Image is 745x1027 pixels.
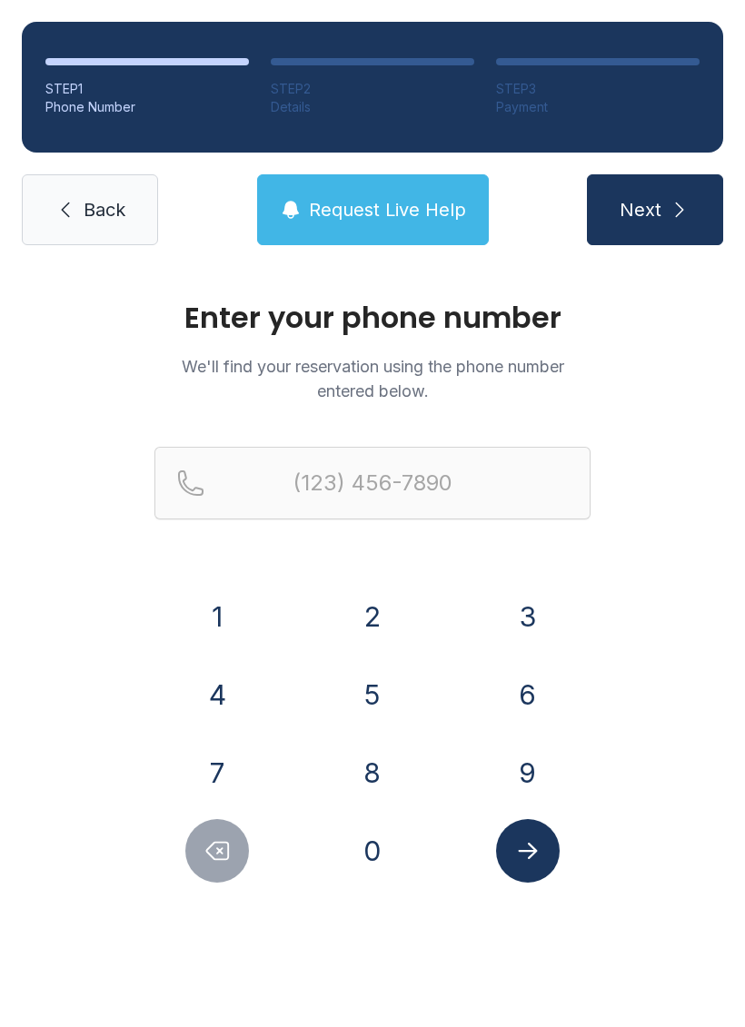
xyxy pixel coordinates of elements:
[185,585,249,648] button: 1
[45,98,249,116] div: Phone Number
[341,819,404,883] button: 0
[154,447,591,519] input: Reservation phone number
[185,663,249,726] button: 4
[496,585,560,648] button: 3
[496,98,700,116] div: Payment
[84,197,125,222] span: Back
[496,80,700,98] div: STEP 3
[271,98,474,116] div: Details
[45,80,249,98] div: STEP 1
[154,354,591,403] p: We'll find your reservation using the phone number entered below.
[341,663,404,726] button: 5
[185,819,249,883] button: Delete number
[154,303,591,332] h1: Enter your phone number
[620,197,661,222] span: Next
[185,741,249,805] button: 7
[309,197,466,222] span: Request Live Help
[341,741,404,805] button: 8
[496,663,560,726] button: 6
[496,741,560,805] button: 9
[341,585,404,648] button: 2
[271,80,474,98] div: STEP 2
[496,819,560,883] button: Submit lookup form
